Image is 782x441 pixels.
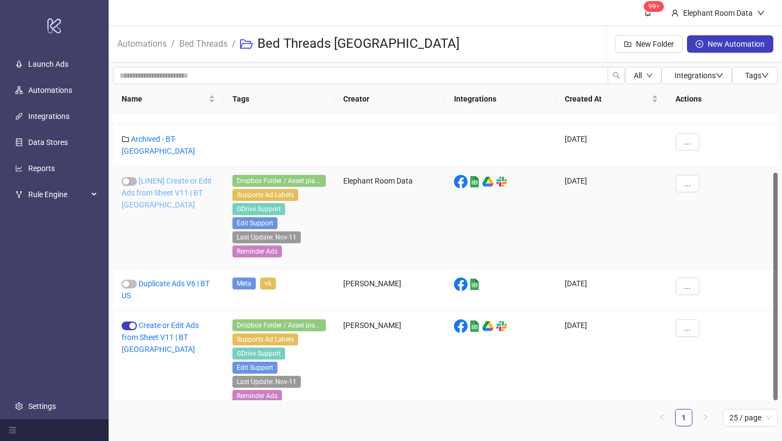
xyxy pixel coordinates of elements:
[122,321,199,354] a: Create or Edit Ads from Sheet V11 | BT [GEOGRAPHIC_DATA]
[708,40,765,48] span: New Automation
[232,333,298,345] span: Supports Ad Labels
[9,426,16,434] span: menu-fold
[232,27,236,61] li: /
[28,86,72,94] a: Automations
[556,124,667,166] div: [DATE]
[653,409,671,426] button: left
[335,166,445,269] div: Elephant Room Data
[113,84,224,114] th: Name
[556,269,667,311] div: [DATE]
[675,409,692,426] li: 1
[177,37,230,49] a: Bed Threads
[335,311,445,413] div: [PERSON_NAME]
[702,414,709,420] span: right
[679,7,757,19] div: Elephant Room Data
[240,37,253,51] span: folder-open
[671,9,679,17] span: user
[232,189,298,201] span: Supports Ad Labels
[15,191,23,198] span: fork
[28,60,68,68] a: Launch Ads
[723,409,778,426] div: Page Size
[556,84,667,114] th: Created At
[661,67,732,84] button: Integrationsdown
[676,319,699,337] button: ...
[232,217,278,229] span: Edit Support
[676,409,692,426] a: 1
[232,348,285,360] span: GDrive Support
[224,84,335,114] th: Tags
[171,27,175,61] li: /
[556,166,667,269] div: [DATE]
[684,324,691,332] span: ...
[28,402,56,411] a: Settings
[28,184,88,205] span: Rule Engine
[696,40,703,48] span: plus-circle
[684,179,691,188] span: ...
[257,35,459,53] h3: Bed Threads [GEOGRAPHIC_DATA]
[676,133,699,150] button: ...
[674,71,723,80] span: Integrations
[122,279,210,300] a: Duplicate Ads V6 | BT US
[625,67,661,84] button: Alldown
[761,72,769,79] span: down
[757,9,765,17] span: down
[659,414,665,420] span: left
[232,175,326,187] span: Dropbox Folder / Asset placement detection
[729,409,771,426] span: 25 / page
[676,278,699,295] button: ...
[732,67,778,84] button: Tagsdown
[634,71,642,80] span: All
[556,311,667,413] div: [DATE]
[232,278,256,289] span: Meta
[636,40,674,48] span: New Folder
[232,362,278,374] span: Edit Support
[122,93,206,105] span: Name
[667,84,778,114] th: Actions
[232,245,282,257] span: Reminder Ads
[653,409,671,426] li: Previous Page
[232,231,301,243] span: Last Update: Nov-11
[445,84,556,114] th: Integrations
[613,72,620,79] span: search
[676,175,699,192] button: ...
[232,319,326,331] span: Dropbox Folder / Asset placement detection
[687,35,773,53] button: New Automation
[260,278,276,289] span: v6
[232,376,301,388] span: Last Update: Nov-11
[684,137,691,146] span: ...
[122,135,129,143] span: folder
[335,84,445,114] th: Creator
[28,112,70,121] a: Integrations
[745,71,769,80] span: Tags
[684,282,691,291] span: ...
[615,35,683,53] button: New Folder
[122,177,212,209] a: [LINEN] Create or Edit Ads from Sheet V11 | BT [GEOGRAPHIC_DATA]
[697,409,714,426] button: right
[28,138,68,147] a: Data Stores
[644,9,652,16] span: bell
[232,203,285,215] span: GDrive Support
[624,40,632,48] span: folder-add
[122,135,195,155] a: Archived - BT-[GEOGRAPHIC_DATA]
[28,164,55,173] a: Reports
[697,409,714,426] li: Next Page
[335,269,445,311] div: [PERSON_NAME]
[115,37,169,49] a: Automations
[644,1,664,12] sup: 1518
[716,72,723,79] span: down
[646,72,653,79] span: down
[232,390,282,402] span: Reminder Ads
[565,93,649,105] span: Created At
